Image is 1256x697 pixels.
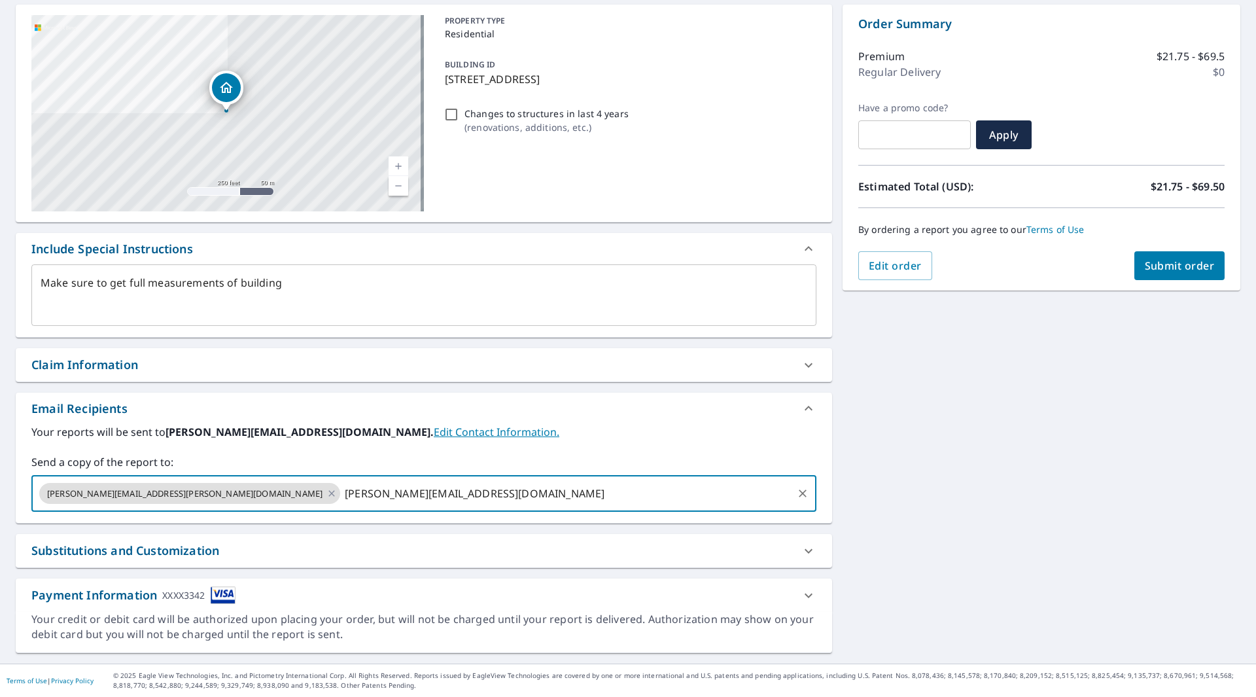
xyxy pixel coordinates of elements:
p: Residential [445,27,811,41]
div: Payment InformationXXXX3342cardImage [16,579,832,612]
div: Claim Information [31,356,138,374]
span: [PERSON_NAME][EMAIL_ADDRESS][PERSON_NAME][DOMAIN_NAME] [39,488,330,500]
a: Terms of Use [7,676,47,685]
p: | [7,677,94,685]
span: Submit order [1145,259,1215,273]
span: Edit order [869,259,922,273]
a: Current Level 17, Zoom Out [389,176,408,196]
p: By ordering a report you agree to our [858,224,1225,236]
button: Edit order [858,251,932,280]
div: Email Recipients [31,400,128,418]
p: © 2025 Eagle View Technologies, Inc. and Pictometry International Corp. All Rights Reserved. Repo... [113,671,1249,690]
label: Have a promo code? [858,102,971,114]
p: Estimated Total (USD): [858,179,1041,194]
label: Send a copy of the report to: [31,454,816,470]
p: Regular Delivery [858,64,941,80]
div: Payment Information [31,586,235,604]
img: cardImage [211,586,235,604]
div: Substitutions and Customization [31,542,219,560]
button: Apply [976,120,1032,149]
p: Premium [858,48,905,64]
div: Your credit or debit card will be authorized upon placing your order, but will not be charged unt... [31,612,816,642]
div: XXXX3342 [162,586,205,604]
p: $0 [1213,64,1225,80]
p: [STREET_ADDRESS] [445,71,811,87]
b: [PERSON_NAME][EMAIL_ADDRESS][DOMAIN_NAME]. [166,425,434,439]
div: Claim Information [16,348,832,382]
p: BUILDING ID [445,59,495,70]
a: EditContactInfo [434,425,559,439]
div: Include Special Instructions [31,240,193,258]
span: Apply [986,128,1021,142]
div: Substitutions and Customization [16,534,832,567]
label: Your reports will be sent to [31,424,816,440]
p: $21.75 - $69.50 [1151,179,1225,194]
a: Terms of Use [1026,223,1085,236]
p: $21.75 - $69.5 [1157,48,1225,64]
a: Privacy Policy [51,676,94,685]
div: Include Special Instructions [16,233,832,264]
p: Order Summary [858,15,1225,33]
p: ( renovations, additions, etc. ) [464,120,629,134]
button: Submit order [1134,251,1225,280]
div: Dropped pin, building 1, Residential property, 202 E 7th St Dumas, TX 79029 [209,71,243,111]
p: PROPERTY TYPE [445,15,811,27]
textarea: Make sure to get full measurements of building [41,277,807,314]
button: Clear [794,484,812,503]
a: Current Level 17, Zoom In [389,156,408,176]
div: [PERSON_NAME][EMAIL_ADDRESS][PERSON_NAME][DOMAIN_NAME] [39,483,340,504]
p: Changes to structures in last 4 years [464,107,629,120]
div: Email Recipients [16,393,832,424]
